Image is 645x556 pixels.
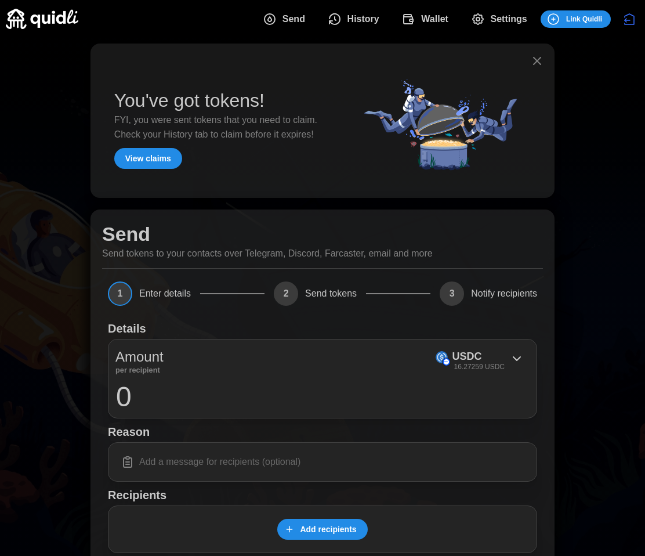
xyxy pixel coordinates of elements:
span: Send [282,8,305,31]
span: 2 [274,281,298,306]
button: 2Send tokens [274,281,357,306]
span: View claims [125,149,171,168]
button: 3Notify recipients [440,281,537,306]
span: Send tokens [305,289,357,298]
button: Settings [462,7,541,31]
span: Add recipients [300,519,356,539]
span: Settings [491,8,527,31]
p: Amount [115,346,164,367]
span: Enter details [139,289,191,298]
span: Link Quidli [566,11,602,27]
p: per recipient [115,367,164,373]
p: 16.27259 USDC [454,362,505,372]
button: View claims [114,148,182,169]
button: Wallet [393,7,462,31]
h1: Details [108,321,146,336]
h1: Send [102,221,150,247]
span: Wallet [421,8,448,31]
button: Send [253,7,318,31]
p: USDC [452,348,482,365]
input: 0 [115,382,530,411]
img: Quidli [6,9,78,29]
p: FYI, you were sent tokens that you need to claim. Check your History tab to claim before it expires! [114,113,337,142]
button: Disconnect [619,9,639,29]
img: Quidli_Collaboration.png [357,69,531,189]
button: History [318,7,393,31]
p: Send tokens to your contacts over Telegram, Discord, Farcaster, email and more [102,247,433,261]
button: 1Enter details [108,281,191,306]
span: 3 [440,281,464,306]
img: USDC (on Base) [436,351,448,363]
h1: You've got tokens! [114,89,264,113]
button: Add recipients [277,519,367,540]
span: Notify recipients [471,289,537,298]
button: Link Quidli [541,10,611,28]
h1: Recipients [108,488,537,503]
span: 1 [108,281,132,306]
input: Add a message for recipients (optional) [115,450,530,474]
h1: Reason [108,424,537,439]
span: History [347,8,379,31]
